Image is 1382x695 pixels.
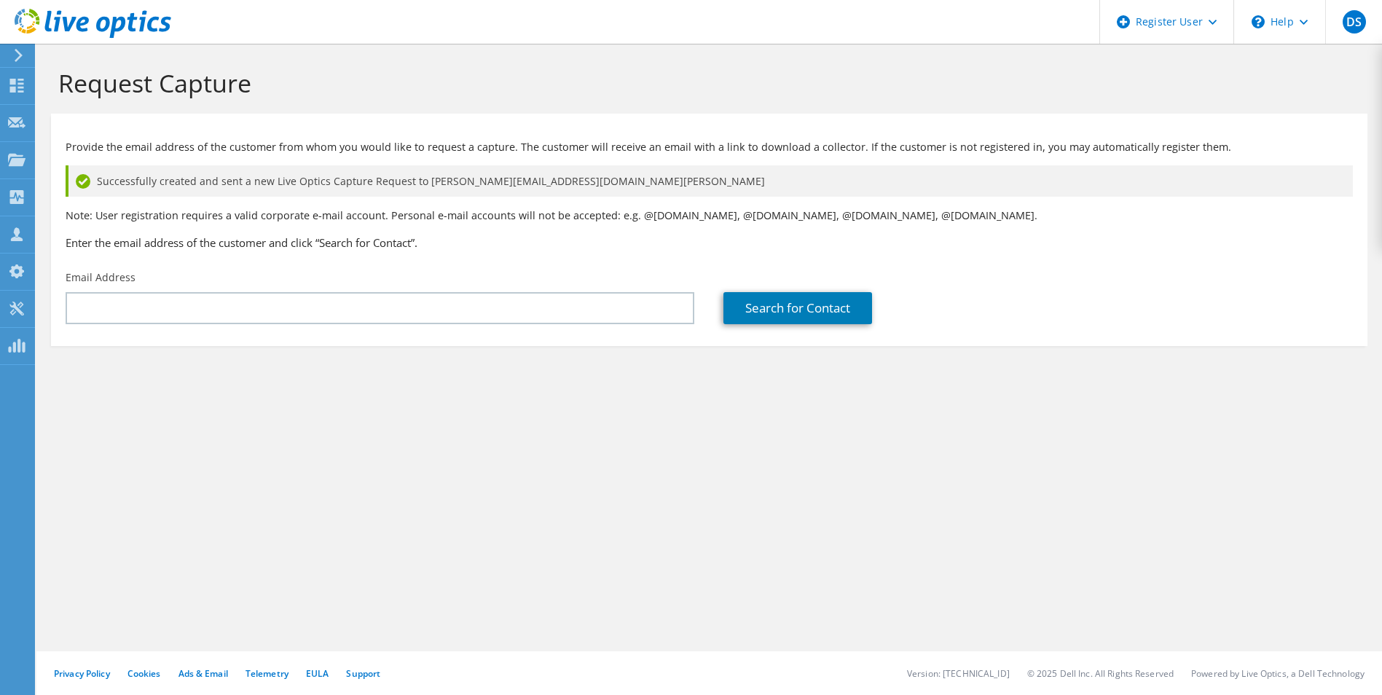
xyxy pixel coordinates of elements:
[907,667,1010,680] li: Version: [TECHNICAL_ID]
[1027,667,1174,680] li: © 2025 Dell Inc. All Rights Reserved
[1343,10,1366,34] span: DS
[58,68,1353,98] h1: Request Capture
[306,667,329,680] a: EULA
[54,667,110,680] a: Privacy Policy
[1252,15,1265,28] svg: \n
[1191,667,1365,680] li: Powered by Live Optics, a Dell Technology
[66,270,136,285] label: Email Address
[346,667,380,680] a: Support
[97,173,765,189] span: Successfully created and sent a new Live Optics Capture Request to [PERSON_NAME][EMAIL_ADDRESS][D...
[66,139,1353,155] p: Provide the email address of the customer from whom you would like to request a capture. The cust...
[178,667,228,680] a: Ads & Email
[127,667,161,680] a: Cookies
[723,292,872,324] a: Search for Contact
[246,667,288,680] a: Telemetry
[66,208,1353,224] p: Note: User registration requires a valid corporate e-mail account. Personal e-mail accounts will ...
[66,235,1353,251] h3: Enter the email address of the customer and click “Search for Contact”.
